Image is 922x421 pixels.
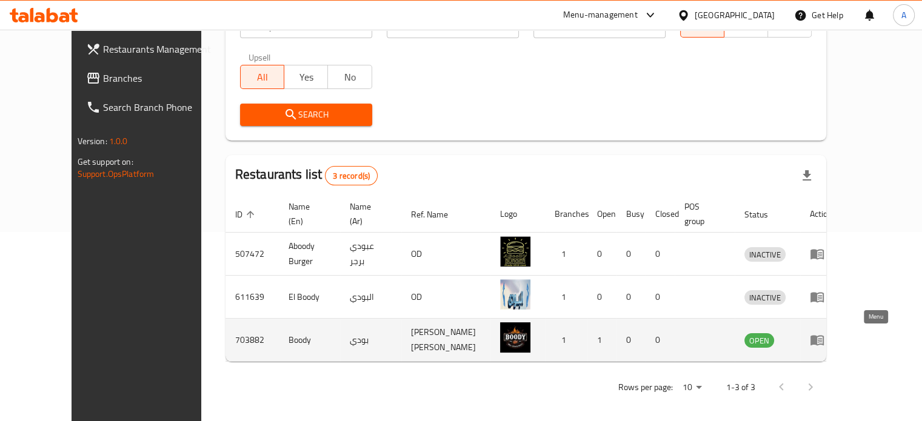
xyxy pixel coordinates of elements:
span: Name (En) [289,199,326,228]
span: POS group [684,199,720,228]
td: 0 [587,276,616,319]
span: Search Branch Phone [103,100,216,114]
button: Search [240,104,372,126]
td: عبودي برجر [340,233,401,276]
span: Name (Ar) [350,199,387,228]
span: Status [744,207,784,222]
div: Export file [792,161,821,190]
span: 1.0.0 [109,133,128,149]
div: Rows per page: [677,379,706,397]
img: Boody [500,322,530,353]
div: INACTIVE [744,247,786,262]
td: 507472 [225,233,279,276]
span: Version: [78,133,107,149]
a: Restaurants Management [76,35,225,64]
p: Rows per page: [618,380,672,395]
table: enhanced table [225,196,842,362]
div: OPEN [744,333,774,348]
div: Menu [810,247,832,261]
label: Upsell [249,53,271,61]
span: INACTIVE [744,291,786,305]
span: All [686,17,720,35]
span: TMP [773,17,807,35]
td: OD [401,276,490,319]
th: Logo [490,196,545,233]
span: Branches [103,71,216,85]
td: OD [401,233,490,276]
span: INACTIVE [744,248,786,262]
span: 3 record(s) [326,170,377,182]
p: 1-3 of 3 [726,380,755,395]
div: [GEOGRAPHIC_DATA] [695,8,775,22]
button: No [327,65,372,89]
td: 0 [616,276,646,319]
td: 0 [646,233,675,276]
button: All [240,65,284,89]
td: بودي [340,319,401,362]
td: 0 [616,319,646,362]
td: El Boody [279,276,340,319]
div: Menu-management [563,8,638,22]
td: 1 [545,233,587,276]
td: البودي [340,276,401,319]
td: Boody [279,319,340,362]
span: No [333,68,367,86]
td: 0 [587,233,616,276]
td: [PERSON_NAME] [PERSON_NAME] [401,319,490,362]
div: Total records count [325,166,378,185]
h2: Restaurants list [235,165,378,185]
img: Aboody Burger [500,236,530,267]
td: 0 [616,233,646,276]
td: 1 [587,319,616,362]
span: TGO [729,17,763,35]
span: Search [250,107,362,122]
th: Busy [616,196,646,233]
td: 1 [545,276,587,319]
th: Branches [545,196,587,233]
td: 611639 [225,276,279,319]
td: 0 [646,276,675,319]
span: Yes [289,68,323,86]
span: All [246,68,279,86]
a: Support.OpsPlatform [78,166,155,182]
td: Aboody Burger [279,233,340,276]
a: Search Branch Phone [76,93,225,122]
th: Open [587,196,616,233]
span: Restaurants Management [103,42,216,56]
span: Get support on: [78,154,133,170]
span: ID [235,207,258,222]
th: Action [800,196,842,233]
td: 1 [545,319,587,362]
a: Branches [76,64,225,93]
img: El Boody [500,279,530,310]
button: Yes [284,65,328,89]
span: Ref. Name [411,207,464,222]
span: OPEN [744,334,774,348]
th: Closed [646,196,675,233]
td: 0 [646,319,675,362]
span: A [901,8,906,22]
td: 703882 [225,319,279,362]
